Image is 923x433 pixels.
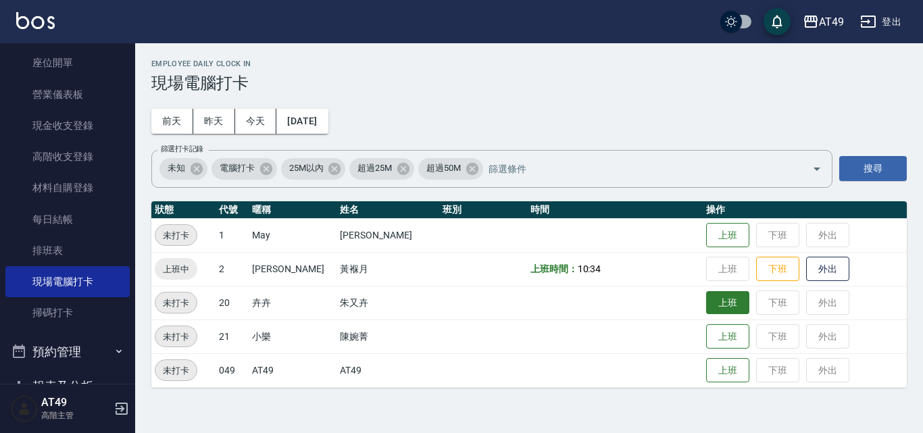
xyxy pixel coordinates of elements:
[527,201,703,219] th: 時間
[16,12,55,29] img: Logo
[41,409,110,422] p: 高階主管
[249,320,336,353] td: 小樂
[249,286,336,320] td: 卉卉
[797,8,849,36] button: AT49
[151,74,907,93] h3: 現場電腦打卡
[806,158,828,180] button: Open
[5,110,130,141] a: 現金收支登錄
[485,157,789,180] input: 篩選條件
[336,218,439,252] td: [PERSON_NAME]
[5,266,130,297] a: 現場電腦打卡
[216,201,249,219] th: 代號
[5,79,130,110] a: 營業儀表板
[578,263,601,274] span: 10:34
[5,141,130,172] a: 高階收支登錄
[281,161,332,175] span: 25M以內
[5,369,130,404] button: 報表及分析
[159,158,207,180] div: 未知
[855,9,907,34] button: 登出
[216,252,249,286] td: 2
[151,201,216,219] th: 狀態
[151,59,907,68] h2: Employee Daily Clock In
[249,218,336,252] td: May
[839,156,907,181] button: 搜尋
[193,109,235,134] button: 昨天
[249,252,336,286] td: [PERSON_NAME]
[5,47,130,78] a: 座位開單
[276,109,328,134] button: [DATE]
[418,161,469,175] span: 超過50M
[161,144,203,154] label: 篩選打卡記錄
[11,395,38,422] img: Person
[155,296,197,310] span: 未打卡
[349,161,400,175] span: 超過25M
[235,109,277,134] button: 今天
[281,158,346,180] div: 25M以內
[5,172,130,203] a: 材料自購登錄
[216,286,249,320] td: 20
[418,158,483,180] div: 超過50M
[211,158,277,180] div: 電腦打卡
[706,358,749,383] button: 上班
[5,204,130,235] a: 每日結帳
[336,201,439,219] th: 姓名
[155,228,197,243] span: 未打卡
[336,320,439,353] td: 陳婉菁
[41,396,110,409] h5: AT49
[5,334,130,370] button: 預約管理
[216,320,249,353] td: 21
[155,363,197,378] span: 未打卡
[806,257,849,282] button: 外出
[249,201,336,219] th: 暱稱
[349,158,414,180] div: 超過25M
[336,286,439,320] td: 朱又卉
[336,252,439,286] td: 黃褓月
[439,201,527,219] th: 班別
[5,235,130,266] a: 排班表
[155,330,197,344] span: 未打卡
[151,109,193,134] button: 前天
[706,324,749,349] button: 上班
[216,353,249,387] td: 049
[249,353,336,387] td: AT49
[703,201,907,219] th: 操作
[159,161,193,175] span: 未知
[530,263,578,274] b: 上班時間：
[216,218,249,252] td: 1
[706,223,749,248] button: 上班
[211,161,263,175] span: 電腦打卡
[756,257,799,282] button: 下班
[819,14,844,30] div: AT49
[5,297,130,328] a: 掃碼打卡
[764,8,791,35] button: save
[706,291,749,315] button: 上班
[155,262,197,276] span: 上班中
[336,353,439,387] td: AT49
